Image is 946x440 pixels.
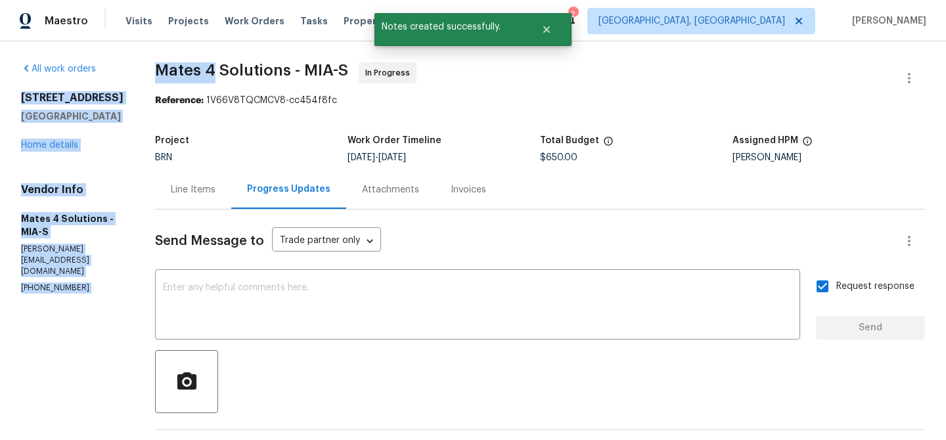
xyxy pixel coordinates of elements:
[171,183,215,196] div: Line Items
[155,96,204,105] b: Reference:
[802,136,813,153] span: The hpm assigned to this work order.
[603,136,614,153] span: The total cost of line items that have been proposed by Opendoor. This sum includes line items th...
[348,153,375,162] span: [DATE]
[247,183,330,196] div: Progress Updates
[225,14,284,28] span: Work Orders
[362,183,419,196] div: Attachments
[155,62,348,78] span: Mates 4 Solutions - MIA-S
[732,153,925,162] div: [PERSON_NAME]
[365,66,415,79] span: In Progress
[540,153,577,162] span: $650.00
[155,136,189,145] h5: Project
[568,8,577,21] div: 2
[155,153,172,162] span: BRN
[451,183,486,196] div: Invoices
[21,64,96,74] a: All work orders
[732,136,798,145] h5: Assigned HPM
[21,282,124,294] p: [PHONE_NUMBER]
[21,110,124,123] h5: [GEOGRAPHIC_DATA]
[21,244,124,277] p: [PERSON_NAME][EMAIL_ADDRESS][DOMAIN_NAME]
[525,16,568,43] button: Close
[598,14,785,28] span: [GEOGRAPHIC_DATA], [GEOGRAPHIC_DATA]
[21,91,124,104] h2: [STREET_ADDRESS]
[272,231,381,252] div: Trade partner only
[847,14,926,28] span: [PERSON_NAME]
[155,94,925,107] div: 1V66V8TQCMCV8-cc454f8fc
[21,141,78,150] a: Home details
[45,14,88,28] span: Maestro
[300,16,328,26] span: Tasks
[21,212,124,238] h5: Mates 4 Solutions - MIA-S
[540,136,599,145] h5: Total Budget
[155,234,264,248] span: Send Message to
[348,136,441,145] h5: Work Order Timeline
[374,13,525,41] span: Notes created successfully.
[344,14,395,28] span: Properties
[348,153,406,162] span: -
[168,14,209,28] span: Projects
[21,183,124,196] h4: Vendor Info
[836,280,914,294] span: Request response
[125,14,152,28] span: Visits
[378,153,406,162] span: [DATE]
